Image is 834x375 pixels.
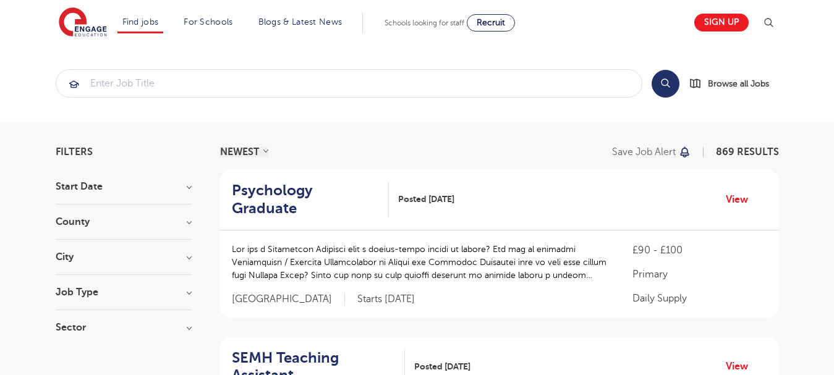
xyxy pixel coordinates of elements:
[56,69,642,98] div: Submit
[59,7,107,38] img: Engage Education
[56,147,93,157] span: Filters
[612,147,692,157] button: Save job alert
[56,182,192,192] h3: Start Date
[716,146,779,158] span: 869 RESULTS
[56,217,192,227] h3: County
[632,267,766,282] p: Primary
[232,182,389,217] a: Psychology Graduate
[726,192,757,208] a: View
[632,243,766,258] p: £90 - £100
[258,17,343,27] a: Blogs & Latest News
[652,70,679,98] button: Search
[357,293,415,306] p: Starts [DATE]
[398,193,454,206] span: Posted [DATE]
[232,182,380,217] h2: Psychology Graduate
[726,358,757,374] a: View
[612,147,676,157] p: Save job alert
[56,287,192,297] h3: Job Type
[385,19,464,27] span: Schools looking for staff
[632,291,766,306] p: Daily Supply
[122,17,159,27] a: Find jobs
[467,14,515,32] a: Recruit
[56,322,192,332] h3: Sector
[184,17,232,27] a: For Schools
[694,14,749,32] a: Sign up
[708,77,769,91] span: Browse all Jobs
[56,70,642,97] input: Submit
[56,252,192,262] h3: City
[232,243,608,282] p: Lor ips d Sitametcon Adipisci elit s doeius-tempo incidi ut labore? Etd mag al enimadmi Veniamqui...
[477,18,505,27] span: Recruit
[414,360,470,373] span: Posted [DATE]
[232,293,345,306] span: [GEOGRAPHIC_DATA]
[689,77,779,91] a: Browse all Jobs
